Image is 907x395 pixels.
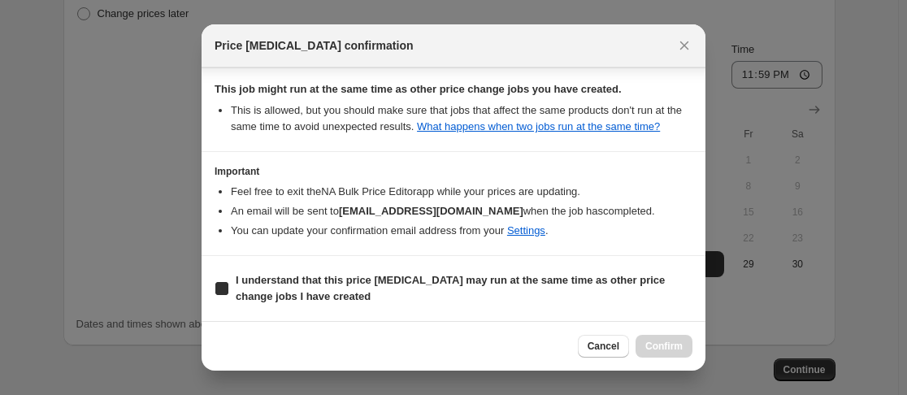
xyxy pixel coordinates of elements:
[215,37,414,54] span: Price [MEDICAL_DATA] confirmation
[507,224,545,237] a: Settings
[417,120,660,132] a: What happens when two jobs run at the same time?
[215,83,622,95] b: This job might run at the same time as other price change jobs you have created.
[231,102,692,135] li: This is allowed, but you should make sure that jobs that affect the same products don ' t run at ...
[578,335,629,358] button: Cancel
[339,205,523,217] b: [EMAIL_ADDRESS][DOMAIN_NAME]
[588,340,619,353] span: Cancel
[215,165,692,178] h3: Important
[231,223,692,239] li: You can update your confirmation email address from your .
[231,203,692,219] li: An email will be sent to when the job has completed .
[231,184,692,200] li: Feel free to exit the NA Bulk Price Editor app while your prices are updating.
[673,34,696,57] button: Close
[236,274,665,302] b: I understand that this price [MEDICAL_DATA] may run at the same time as other price change jobs I...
